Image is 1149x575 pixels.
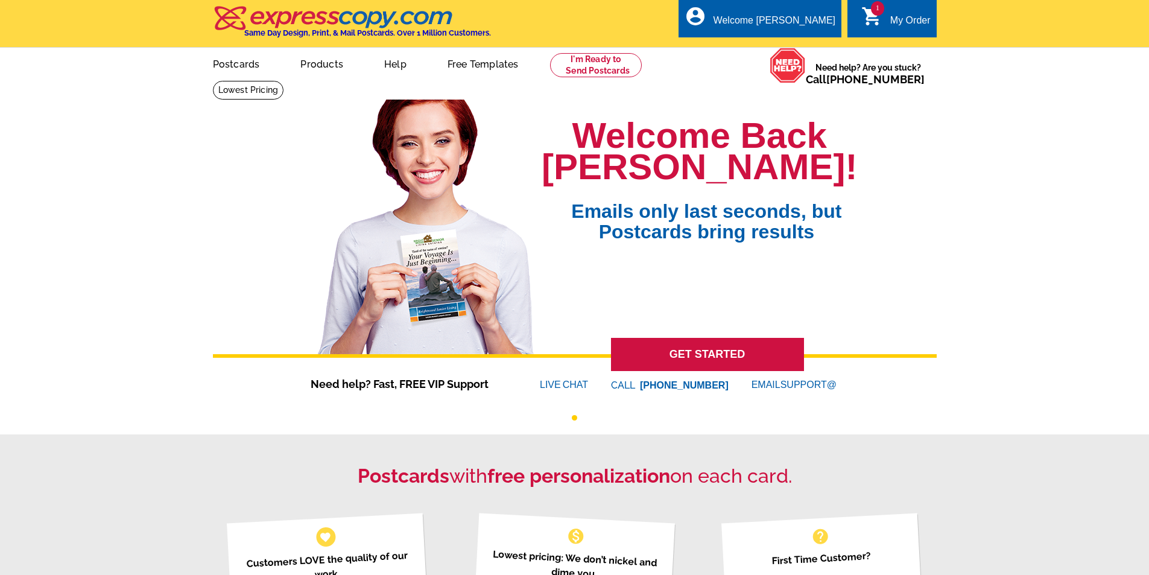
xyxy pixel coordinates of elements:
i: account_circle [685,5,706,27]
div: My Order [890,15,931,32]
span: Call [806,73,925,86]
div: Welcome [PERSON_NAME] [714,15,835,32]
i: shopping_cart [861,5,883,27]
span: Need help? Fast, FREE VIP Support [311,376,504,392]
img: welcome-back-logged-in.png [311,90,542,354]
font: LIVE [540,378,563,392]
a: Help [365,49,426,77]
p: First Time Customer? [736,547,907,570]
button: 1 of 1 [572,415,577,421]
h1: Welcome Back [PERSON_NAME]! [542,120,857,183]
a: [PHONE_NUMBER] [826,73,925,86]
strong: Postcards [358,465,449,487]
a: Postcards [194,49,279,77]
span: Need help? Are you stuck? [806,62,931,86]
h4: Same Day Design, Print, & Mail Postcards. Over 1 Million Customers. [244,28,491,37]
a: LIVECHAT [540,380,588,390]
span: favorite [319,530,332,543]
strong: free personalization [487,465,670,487]
a: 1 shopping_cart My Order [861,13,931,28]
h2: with on each card. [213,465,937,488]
a: Products [281,49,362,77]
a: Same Day Design, Print, & Mail Postcards. Over 1 Million Customers. [213,14,491,37]
span: 1 [871,1,884,16]
img: help [770,48,806,83]
span: help [811,527,830,546]
span: monetization_on [566,527,586,546]
a: Free Templates [428,49,538,77]
span: Emails only last seconds, but Postcards bring results [556,183,857,242]
a: GET STARTED [611,338,804,371]
font: SUPPORT@ [780,378,838,392]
